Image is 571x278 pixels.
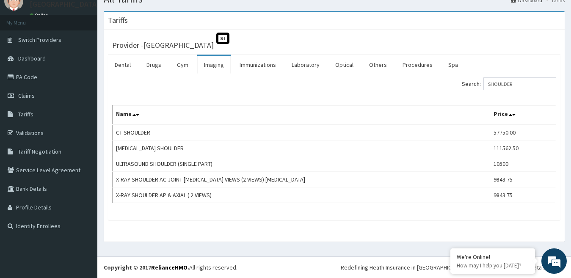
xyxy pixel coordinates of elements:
span: Switch Providers [18,36,61,44]
a: Online [30,12,50,18]
a: Gym [170,56,195,74]
td: 57750.00 [490,124,556,140]
td: X-RAY SHOULDER AP & AXIAL ( 2 VIEWS) [113,187,490,203]
textarea: Type your message and hit 'Enter' [4,187,161,216]
a: Optical [328,56,360,74]
td: CT SHOULDER [113,124,490,140]
footer: All rights reserved. [97,256,571,278]
a: Imaging [197,56,231,74]
th: Price [490,105,556,125]
img: d_794563401_company_1708531726252_794563401 [16,42,34,63]
label: Search: [462,77,556,90]
td: 10500 [490,156,556,172]
td: 9843.75 [490,172,556,187]
span: Tariffs [18,110,33,118]
td: 111562.50 [490,140,556,156]
td: [MEDICAL_DATA] SHOULDER [113,140,490,156]
strong: Copyright © 2017 . [104,264,189,271]
a: Spa [441,56,465,74]
th: Name [113,105,490,125]
td: 9843.75 [490,187,556,203]
div: Chat with us now [44,47,142,58]
input: Search: [483,77,556,90]
a: Drugs [140,56,168,74]
a: Dental [108,56,138,74]
td: ULTRASOUND SHOULDER (SINGLE PART) [113,156,490,172]
div: We're Online! [457,253,529,261]
a: RelianceHMO [151,264,188,271]
a: Others [362,56,394,74]
h3: Provider - [GEOGRAPHIC_DATA] [112,41,214,49]
span: St [216,33,229,44]
div: Redefining Heath Insurance in [GEOGRAPHIC_DATA] using Telemedicine and Data Science! [341,263,565,272]
a: Laboratory [285,56,326,74]
p: [GEOGRAPHIC_DATA] [30,0,99,8]
div: Minimize live chat window [139,4,159,25]
a: Procedures [396,56,439,74]
td: X-RAY SHOULDER AC JOINT [MEDICAL_DATA] VIEWS (2 VIEWS) [MEDICAL_DATA] [113,172,490,187]
span: We're online! [49,84,117,170]
span: Dashboard [18,55,46,62]
a: Immunizations [233,56,283,74]
p: How may I help you today? [457,262,529,269]
span: Claims [18,92,35,99]
h3: Tariffs [108,17,128,24]
span: Tariff Negotiation [18,148,61,155]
